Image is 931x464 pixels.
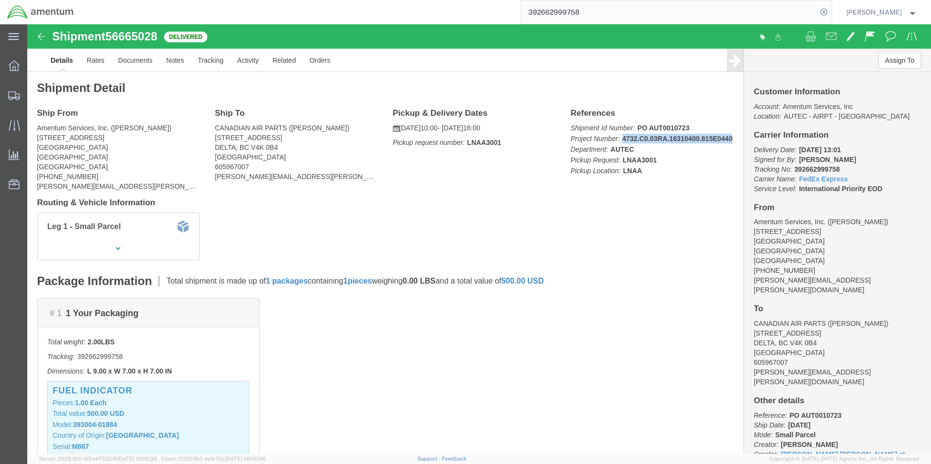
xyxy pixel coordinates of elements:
[39,456,157,462] span: Server: 2025.19.0-192a4753216
[27,24,931,454] iframe: FS Legacy Container
[7,5,74,19] img: logo
[769,455,919,463] span: Copyright © [DATE]-[DATE] Agistix Inc., All Rights Reserved
[225,456,266,462] span: [DATE] 08:00:06
[417,456,442,462] a: Support
[117,456,157,462] span: [DATE] 10:05:38
[442,456,466,462] a: Feedback
[846,7,902,18] span: Charles Grant
[161,456,266,462] span: Client: 2025.19.0-aefe70c
[521,0,817,24] input: Search for shipment number, reference number
[846,6,918,18] button: [PERSON_NAME]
